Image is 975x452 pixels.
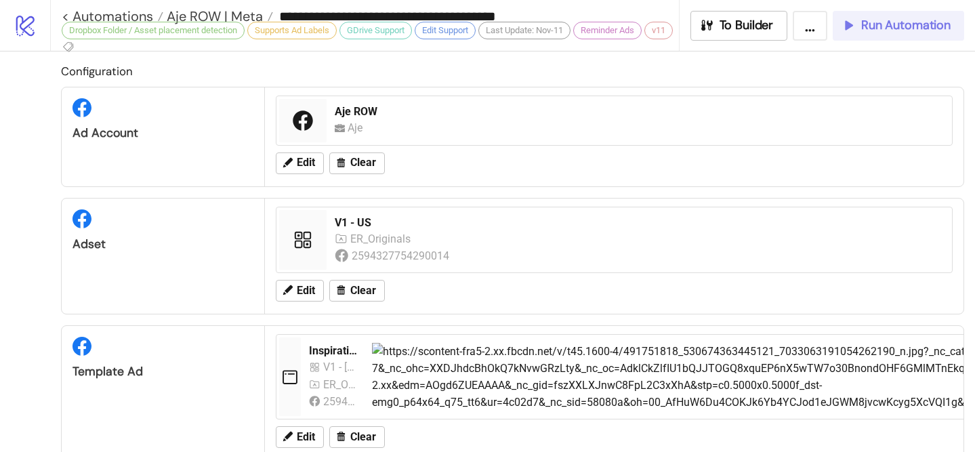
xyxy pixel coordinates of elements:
[415,22,476,39] div: Edit Support
[72,364,253,379] div: Template Ad
[309,344,361,358] div: Inspirational_BAU_NewDrop_Polished_Aje_AprilDrop3_BeholdMiniDress_Image_20250423_Automatic_ROW
[335,215,944,230] div: V1 - US
[297,157,315,169] span: Edit
[72,125,253,141] div: Ad Account
[690,11,788,41] button: To Builder
[276,152,324,174] button: Edit
[350,285,376,297] span: Clear
[276,426,324,448] button: Edit
[323,358,356,375] div: V1 - [GEOGRAPHIC_DATA]
[329,426,385,448] button: Clear
[276,280,324,302] button: Edit
[644,22,673,39] div: v11
[297,285,315,297] span: Edit
[861,18,951,33] span: Run Automation
[297,431,315,443] span: Edit
[350,230,414,247] div: ER_Originals
[163,7,263,25] span: Aje ROW | Meta
[163,9,273,23] a: Aje ROW | Meta
[352,247,451,264] div: 2594327754290014
[833,11,964,41] button: Run Automation
[348,119,369,136] div: Aje
[793,11,827,41] button: ...
[720,18,774,33] span: To Builder
[573,22,642,39] div: Reminder Ads
[329,152,385,174] button: Clear
[350,431,376,443] span: Clear
[478,22,571,39] div: Last Update: Nov-11
[339,22,412,39] div: GDrive Support
[323,376,356,393] div: ER_Originals
[72,237,253,252] div: Adset
[61,62,964,80] h2: Configuration
[62,22,245,39] div: Dropbox Folder / Asset placement detection
[247,22,337,39] div: Supports Ad Labels
[329,280,385,302] button: Clear
[335,104,944,119] div: Aje ROW
[62,9,163,23] a: < Automations
[323,393,356,410] div: 2594327754290014
[350,157,376,169] span: Clear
